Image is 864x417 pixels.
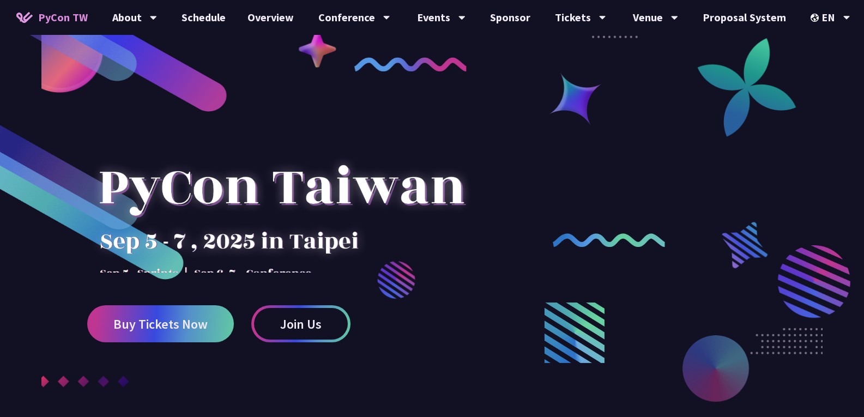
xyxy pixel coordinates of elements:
[811,14,821,22] img: Locale Icon
[280,317,322,331] span: Join Us
[354,57,467,71] img: curly-1.ebdbada.png
[5,4,99,31] a: PyCon TW
[16,12,33,23] img: Home icon of PyCon TW 2025
[553,233,665,247] img: curly-2.e802c9f.png
[38,9,88,26] span: PyCon TW
[113,317,208,331] span: Buy Tickets Now
[87,305,234,342] a: Buy Tickets Now
[251,305,351,342] a: Join Us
